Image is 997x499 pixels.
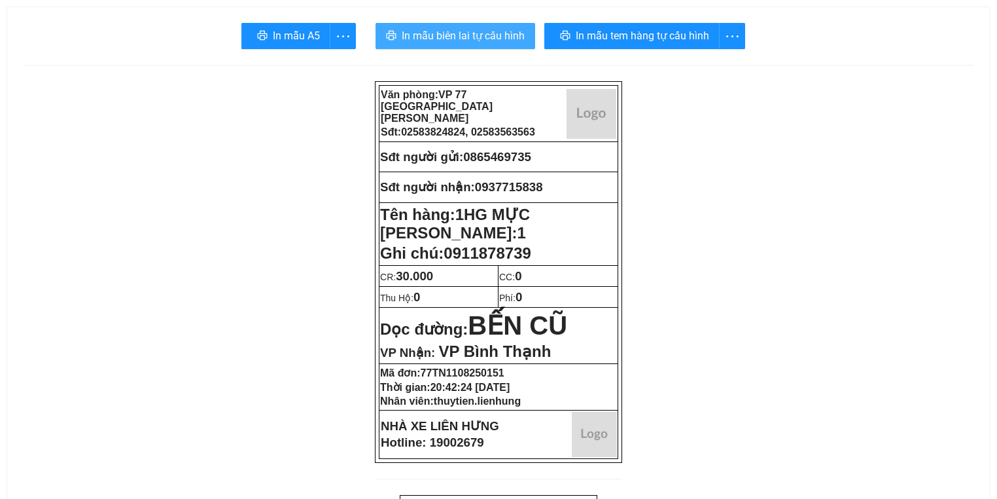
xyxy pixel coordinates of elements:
[273,28,320,44] span: In mẫu A5
[380,272,433,282] span: CR:
[380,367,504,379] strong: Mã đơn:
[241,23,330,49] button: printerIn mẫu A5
[413,290,420,304] span: 0
[402,28,525,44] span: In mẫu biên lai tự cấu hình
[381,126,535,138] strong: Sđt:
[380,396,521,407] strong: Nhân viên:
[421,367,504,379] span: 77TN1108250151
[380,293,420,303] span: Thu Hộ:
[380,180,475,194] strong: Sđt người nhận:
[475,180,543,194] span: 0937715838
[380,244,531,262] span: Ghi chú:
[516,290,522,304] span: 0
[720,28,744,45] span: more
[468,311,567,340] span: BẾN CŨ
[434,396,521,407] span: thuytien.lienhung
[380,206,530,242] span: 1HG MỰC [PERSON_NAME]:
[444,244,531,262] span: 0911878739
[567,89,616,139] img: logo
[381,89,493,124] strong: Văn phòng:
[257,30,268,43] span: printer
[386,30,396,43] span: printer
[396,269,433,283] span: 30.000
[401,126,535,138] span: 02583824824, 02583563563
[515,269,521,283] span: 0
[572,412,617,457] img: logo
[544,23,720,49] button: printerIn mẫu tem hàng tự cấu hình
[499,272,522,282] span: CC:
[576,28,709,44] span: In mẫu tem hàng tự cấu hình
[499,293,522,303] span: Phí:
[430,382,510,393] span: 20:42:24 [DATE]
[381,419,499,433] strong: NHÀ XE LIÊN HƯNG
[380,206,530,242] strong: Tên hàng:
[380,382,510,393] strong: Thời gian:
[719,23,745,49] button: more
[463,150,531,164] span: 0865469735
[380,150,463,164] strong: Sđt người gửi:
[380,320,567,338] strong: Dọc đường:
[438,342,551,360] span: VP Bình Thạnh
[517,224,525,242] span: 1
[380,346,435,360] span: VP Nhận:
[560,30,570,43] span: printer
[381,435,484,449] strong: Hotline: 19002679
[330,28,355,45] span: more
[330,23,356,49] button: more
[376,23,535,49] button: printerIn mẫu biên lai tự cấu hình
[381,89,493,124] span: VP 77 [GEOGRAPHIC_DATA][PERSON_NAME]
